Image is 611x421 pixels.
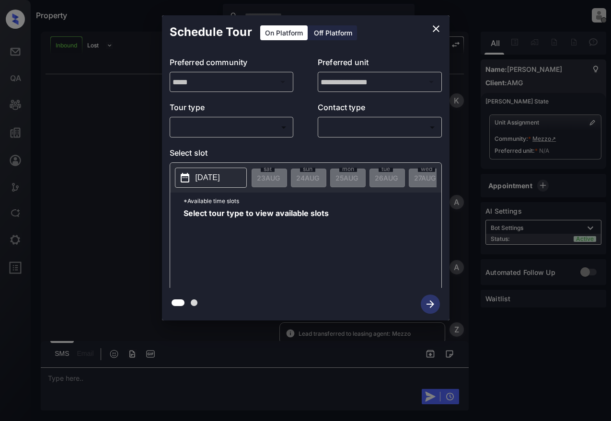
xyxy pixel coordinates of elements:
span: Select tour type to view available slots [184,209,329,286]
p: Preferred unit [318,57,442,72]
p: Select slot [170,147,442,162]
div: Off Platform [309,25,357,40]
h2: Schedule Tour [162,15,260,49]
p: Preferred community [170,57,294,72]
p: Contact type [318,102,442,117]
p: *Available time slots [184,193,441,209]
p: [DATE] [196,172,220,183]
p: Tour type [170,102,294,117]
div: On Platform [260,25,308,40]
button: close [427,19,446,38]
button: [DATE] [175,168,247,188]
